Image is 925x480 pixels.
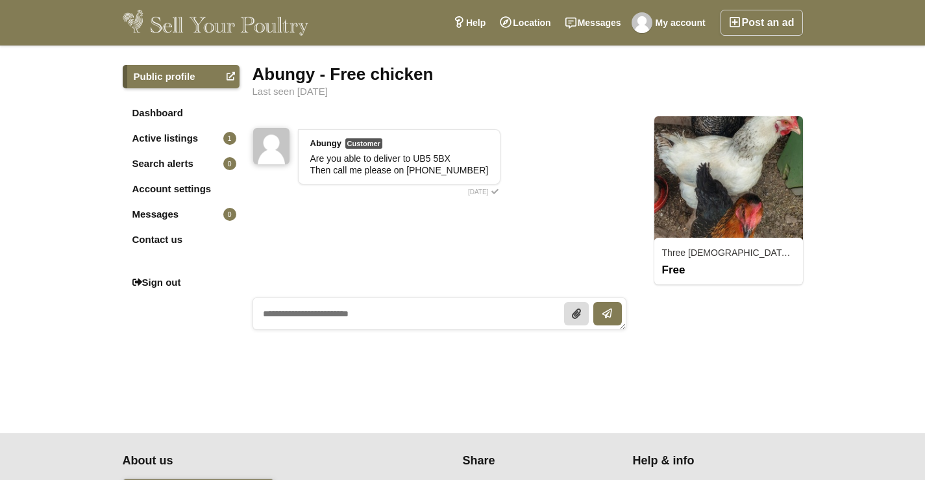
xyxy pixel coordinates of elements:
a: Post an ad [721,10,803,36]
a: Help [446,10,493,36]
a: Three [DEMOGRAPHIC_DATA] chickens. Free to a good home. [662,247,920,258]
div: Abungy - Free chicken [253,65,803,83]
a: Messages [558,10,628,36]
a: Active listings1 [123,127,240,150]
a: My account [628,10,713,36]
h4: Share [463,454,617,468]
a: Account settings [123,177,240,201]
a: Sign out [123,271,240,294]
img: 3104_thumbnail.jpg [654,116,803,240]
h4: About us [123,454,385,468]
a: Contact us [123,228,240,251]
div: Last seen [DATE] [253,86,803,97]
h4: Help & info [633,454,787,468]
a: Search alerts0 [123,152,240,175]
strong: Abungy [310,138,341,148]
img: Richard [632,12,652,33]
img: Abungy [253,128,290,164]
div: Free [656,264,802,275]
a: Dashboard [123,101,240,125]
span: 0 [223,157,236,170]
span: 0 [223,208,236,221]
div: Are you able to deliver to UB5 5BX Then call me please on [PHONE_NUMBER] [310,153,489,176]
span: 1 [223,132,236,145]
a: Messages0 [123,203,240,226]
img: Sell Your Poultry [123,10,309,36]
a: Location [493,10,558,36]
span: Customer [345,138,382,149]
a: Public profile [123,65,240,88]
